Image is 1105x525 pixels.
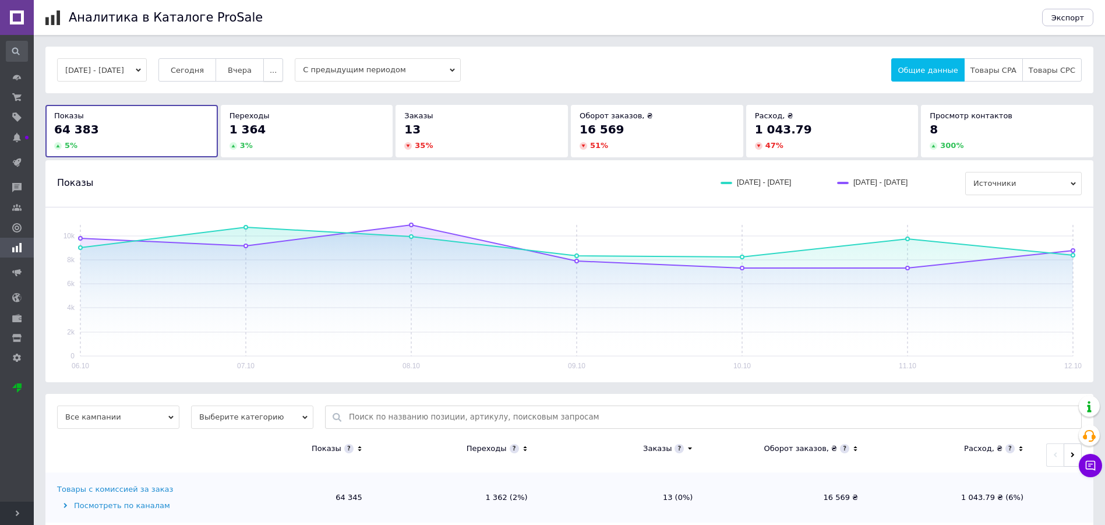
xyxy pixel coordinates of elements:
span: 35 % [415,141,433,150]
input: Поиск по названию позиции, артикулу, поисковым запросам [349,406,1075,428]
span: Показы [54,111,84,120]
text: 10k [63,232,75,240]
td: 1 043.79 ₴ (6%) [870,473,1035,523]
h1: Аналитика в Каталоге ProSale [69,10,263,24]
span: Вчера [228,66,252,75]
td: 13 (0%) [539,473,705,523]
button: Вчера [216,58,264,82]
text: 06.10 [72,362,89,370]
span: Экспорт [1051,13,1084,22]
text: 07.10 [237,362,255,370]
span: 47 % [765,141,783,150]
span: С предыдущим периодом [295,58,461,82]
button: Сегодня [158,58,216,82]
span: 1 043.79 [755,122,812,136]
span: Товары CPA [970,66,1016,75]
button: Чат с покупателем [1079,454,1102,477]
span: 64 383 [54,122,99,136]
span: ... [270,66,277,75]
span: 51 % [590,141,608,150]
span: Оборот заказов, ₴ [580,111,653,120]
span: Переходы [230,111,270,120]
span: 16 569 [580,122,624,136]
text: 10.10 [733,362,751,370]
button: Общие данные [891,58,964,82]
span: Сегодня [171,66,204,75]
span: Просмотр контактов [930,111,1012,120]
span: Источники [965,172,1082,195]
text: 09.10 [568,362,585,370]
button: ... [263,58,283,82]
td: 16 569 ₴ [704,473,870,523]
span: 300 % [940,141,963,150]
text: 0 [70,352,75,360]
text: 12.10 [1064,362,1082,370]
text: 6k [67,280,75,288]
td: 1 362 (2%) [374,473,539,523]
button: Товары CPC [1022,58,1082,82]
text: 11.10 [899,362,916,370]
span: Все кампании [57,406,179,429]
span: Общие данные [898,66,958,75]
span: 13 [404,122,421,136]
div: Товары с комиссией за заказ [57,484,173,495]
div: Переходы [467,443,507,454]
div: Показы [312,443,341,454]
button: Экспорт [1042,9,1093,26]
span: Показы [57,177,93,189]
span: Выберите категорию [191,406,313,429]
div: Оборот заказов, ₴ [764,443,838,454]
text: 8k [67,256,75,264]
text: 4k [67,304,75,312]
div: Расход, ₴ [964,443,1002,454]
span: 1 364 [230,122,266,136]
div: Посмотреть по каналам [57,501,206,511]
div: Заказы [643,443,672,454]
td: 64 345 [209,473,374,523]
span: 8 [930,122,938,136]
text: 08.10 [403,362,420,370]
span: Заказы [404,111,433,120]
span: 3 % [240,141,253,150]
span: Товары CPC [1029,66,1075,75]
span: 5 % [65,141,77,150]
button: Товары CPA [964,58,1023,82]
text: 2k [67,328,75,336]
button: [DATE] - [DATE] [57,58,147,82]
span: Расход, ₴ [755,111,793,120]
